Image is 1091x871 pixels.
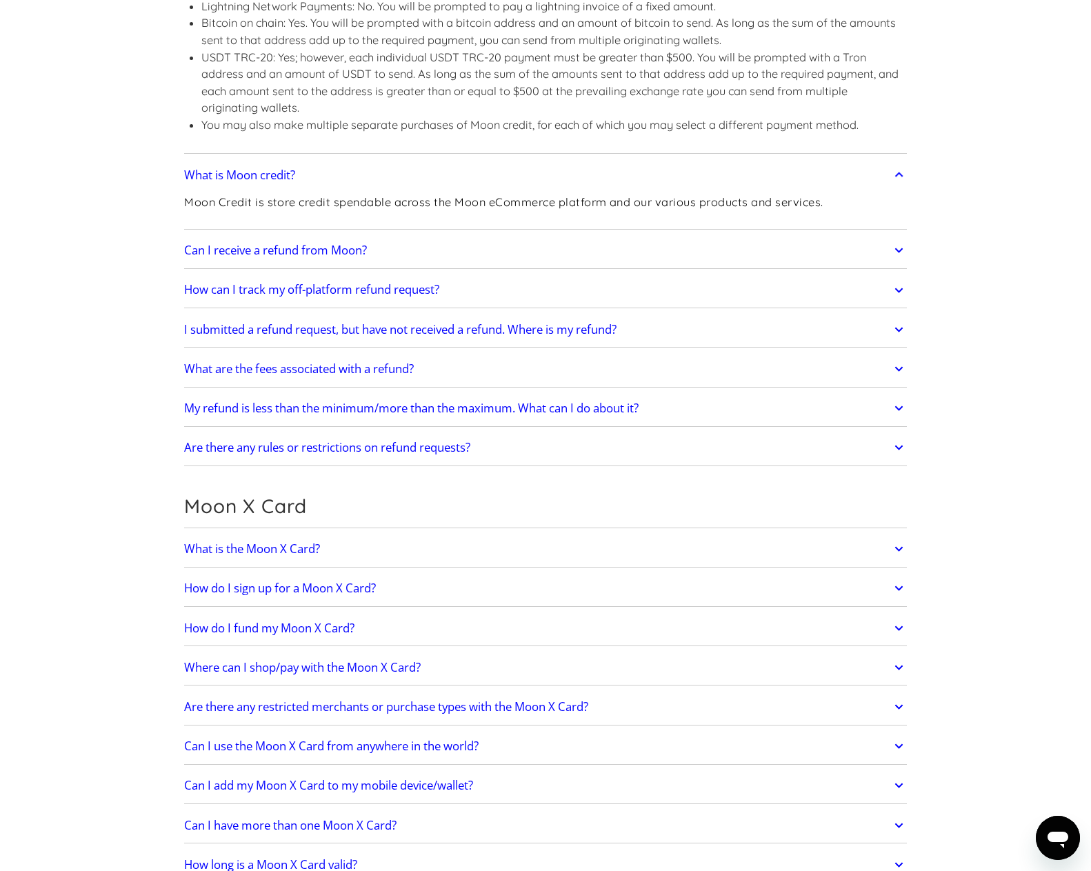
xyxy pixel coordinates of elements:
[201,49,907,117] li: USDT TRC-20: Yes; however, each individual USDT TRC-20 payment must be greater than $500. You wil...
[184,168,295,182] h2: What is Moon credit?
[184,401,639,415] h2: My refund is less than the minimum/more than the maximum. What can I do about it?
[184,354,907,383] a: What are the fees associated with a refund?
[184,441,470,454] h2: Are there any rules or restrictions on refund requests?
[201,14,907,48] li: Bitcoin on chain: Yes. You will be prompted with a bitcoin address and an amount of bitcoin to se...
[184,661,421,674] h2: Where can I shop/pay with the Moon X Card?
[184,739,479,753] h2: Can I use the Moon X Card from anywhere in the world?
[184,433,907,462] a: Are there any rules or restrictions on refund requests?
[184,581,376,595] h2: How do I sign up for a Moon X Card?
[184,653,907,682] a: Where can I shop/pay with the Moon X Card?
[184,276,907,305] a: How can I track my off-platform refund request?
[184,534,907,563] a: What is the Moon X Card?
[184,394,907,423] a: My refund is less than the minimum/more than the maximum. What can I do about it?
[184,621,354,635] h2: How do I fund my Moon X Card?
[184,700,588,714] h2: Are there any restricted merchants or purchase types with the Moon X Card?
[184,236,907,265] a: Can I receive a refund from Moon?
[184,771,907,800] a: Can I add my Moon X Card to my mobile device/wallet?
[184,243,367,257] h2: Can I receive a refund from Moon?
[184,819,397,832] h2: Can I have more than one Moon X Card?
[184,283,439,297] h2: How can I track my off-platform refund request?
[184,494,907,518] h2: Moon X Card
[1036,816,1080,860] iframe: Bouton de lancement de la fenêtre de messagerie
[184,779,473,792] h2: Can I add my Moon X Card to my mobile device/wallet?
[184,614,907,643] a: How do I fund my Moon X Card?
[184,732,907,761] a: Can I use the Moon X Card from anywhere in the world?
[184,692,907,721] a: Are there any restricted merchants or purchase types with the Moon X Card?
[184,574,907,603] a: How do I sign up for a Moon X Card?
[184,362,414,376] h2: What are the fees associated with a refund?
[184,811,907,840] a: Can I have more than one Moon X Card?
[184,161,907,190] a: What is Moon credit?
[184,194,823,211] p: Moon Credit is store credit spendable across the Moon eCommerce platform and our various products...
[184,323,617,337] h2: I submitted a refund request, but have not received a refund. Where is my refund?
[184,315,907,344] a: I submitted a refund request, but have not received a refund. Where is my refund?
[184,542,320,556] h2: What is the Moon X Card?
[201,117,907,134] li: You may also make multiple separate purchases of Moon credit, for each of which you may select a ...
